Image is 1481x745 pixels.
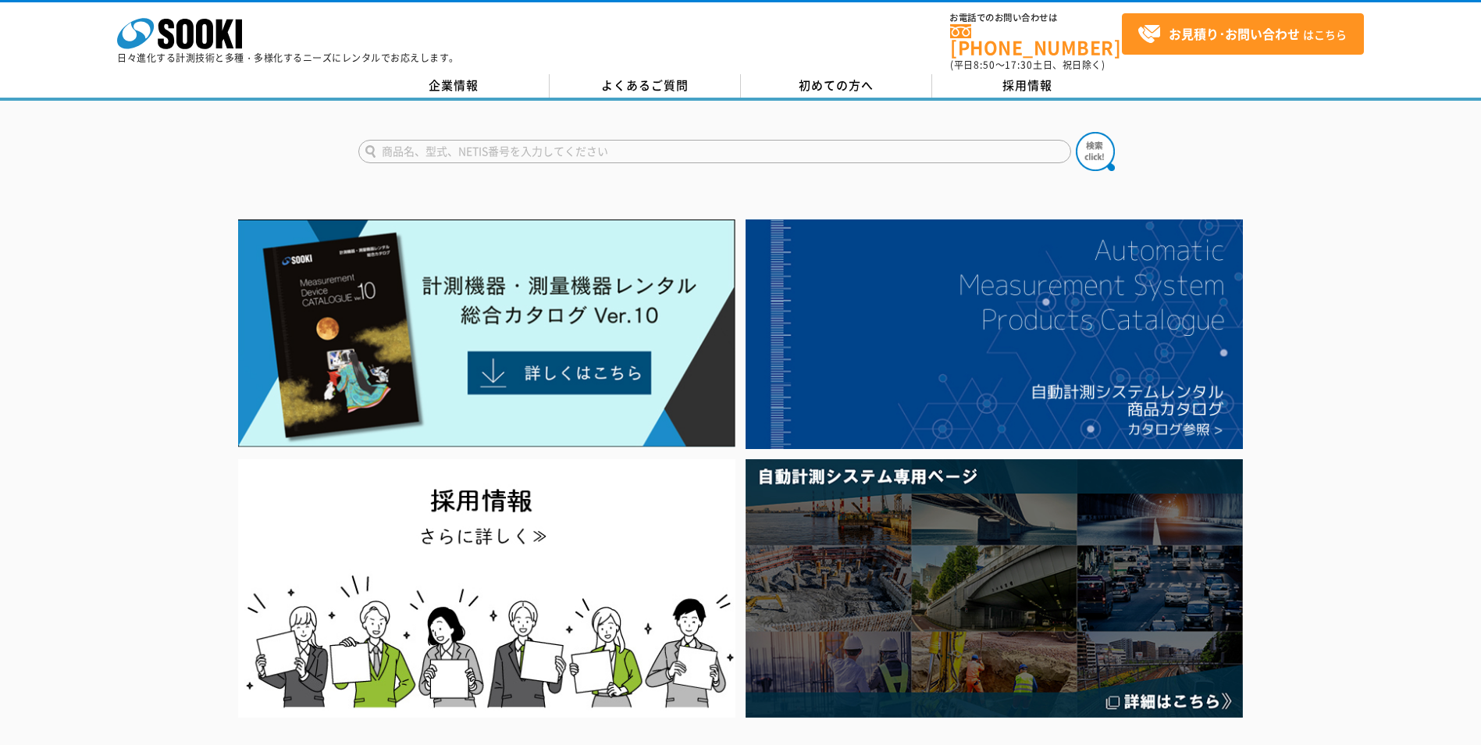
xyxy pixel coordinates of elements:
a: お見積り･お問い合わせはこちら [1122,13,1364,55]
span: (平日 ～ 土日、祝日除く) [950,58,1105,72]
img: Catalog Ver10 [238,219,735,447]
input: 商品名、型式、NETIS番号を入力してください [358,140,1071,163]
a: 採用情報 [932,74,1123,98]
p: 日々進化する計測技術と多種・多様化するニーズにレンタルでお応えします。 [117,53,459,62]
img: btn_search.png [1076,132,1115,171]
a: 初めての方へ [741,74,932,98]
a: 企業情報 [358,74,550,98]
img: 自動計測システムカタログ [746,219,1243,449]
img: SOOKI recruit [238,459,735,718]
span: はこちら [1137,23,1347,46]
span: 17:30 [1005,58,1033,72]
img: 自動計測システム専用ページ [746,459,1243,718]
span: 8:50 [974,58,995,72]
span: 初めての方へ [799,77,874,94]
strong: お見積り･お問い合わせ [1169,24,1300,43]
a: よくあるご質問 [550,74,741,98]
a: [PHONE_NUMBER] [950,24,1122,56]
span: お電話でのお問い合わせは [950,13,1122,23]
